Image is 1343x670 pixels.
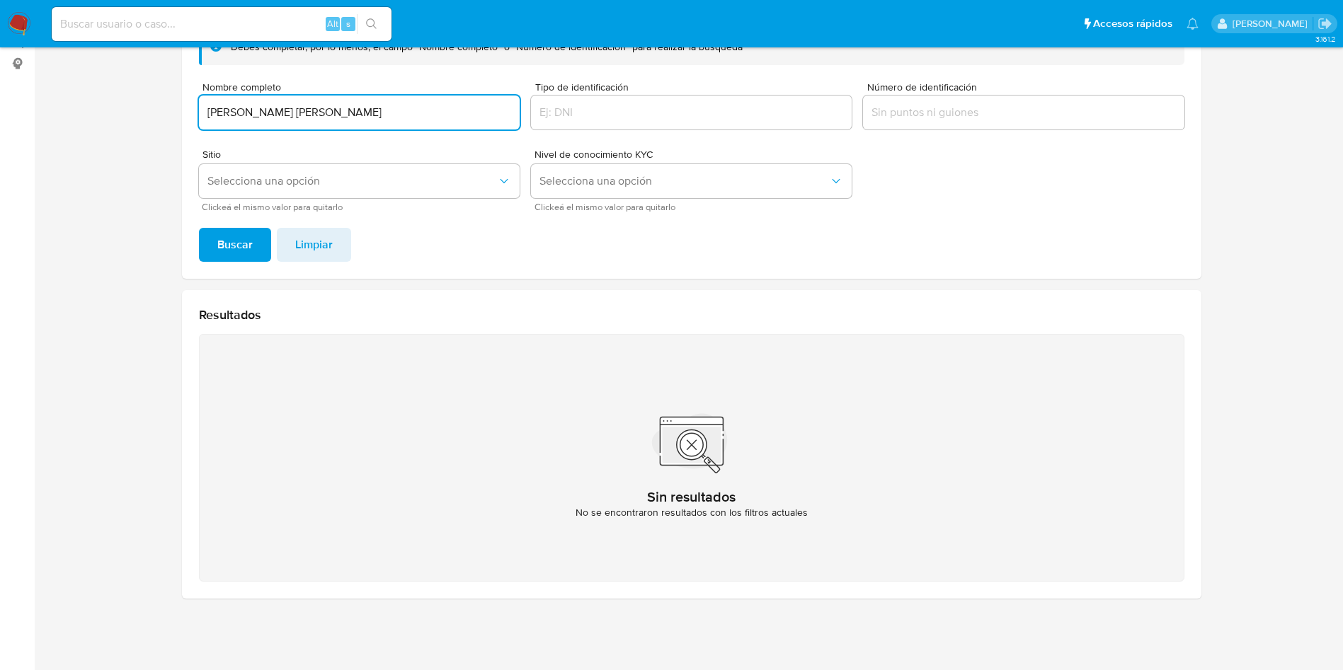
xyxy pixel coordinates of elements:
input: Buscar usuario o caso... [52,15,392,33]
span: 3.161.2 [1315,33,1336,45]
span: Accesos rápidos [1093,16,1172,31]
a: Notificaciones [1187,18,1199,30]
a: Salir [1318,16,1332,31]
span: Alt [327,17,338,30]
p: ivonne.perezonofre@mercadolibre.com.mx [1233,17,1313,30]
span: s [346,17,350,30]
button: search-icon [357,14,386,34]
